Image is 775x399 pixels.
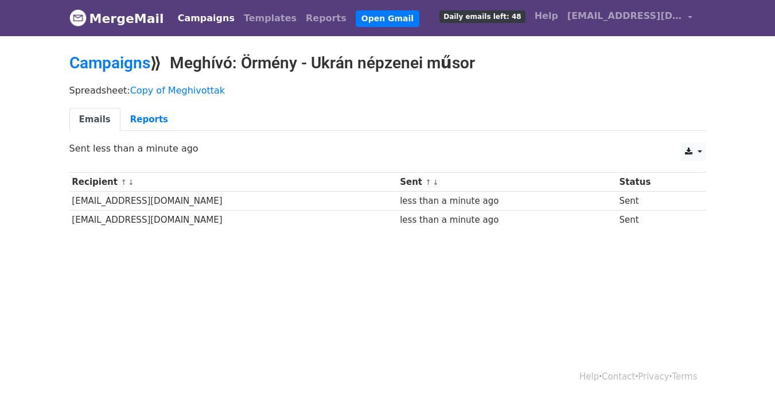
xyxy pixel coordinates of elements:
[69,6,164,30] a: MergeMail
[69,9,87,26] img: MergeMail logo
[397,173,616,192] th: Sent
[69,53,706,73] h2: ⟫ Meghívó: Örmény - Ukrán népzenei műsor
[301,7,351,30] a: Reports
[173,7,239,30] a: Campaigns
[617,173,695,192] th: Status
[69,108,120,131] a: Emails
[69,53,150,72] a: Campaigns
[69,142,706,154] p: Sent less than a minute ago
[400,195,614,208] div: less than a minute ago
[563,5,697,32] a: [EMAIL_ADDRESS][DOMAIN_NAME]
[356,10,419,27] a: Open Gmail
[617,211,695,230] td: Sent
[579,371,599,382] a: Help
[672,371,697,382] a: Terms
[602,371,635,382] a: Contact
[425,178,431,187] a: ↑
[567,9,682,23] span: [EMAIL_ADDRESS][DOMAIN_NAME]
[439,10,525,23] span: Daily emails left: 48
[128,178,134,187] a: ↓
[69,211,398,230] td: [EMAIL_ADDRESS][DOMAIN_NAME]
[69,84,706,96] p: Spreadsheet:
[530,5,563,28] a: Help
[120,108,178,131] a: Reports
[120,178,127,187] a: ↑
[239,7,301,30] a: Templates
[400,214,614,227] div: less than a minute ago
[69,173,398,192] th: Recipient
[435,5,529,28] a: Daily emails left: 48
[69,192,398,211] td: [EMAIL_ADDRESS][DOMAIN_NAME]
[638,371,669,382] a: Privacy
[617,192,695,211] td: Sent
[130,85,225,96] a: Copy of Meghivottak
[433,178,439,187] a: ↓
